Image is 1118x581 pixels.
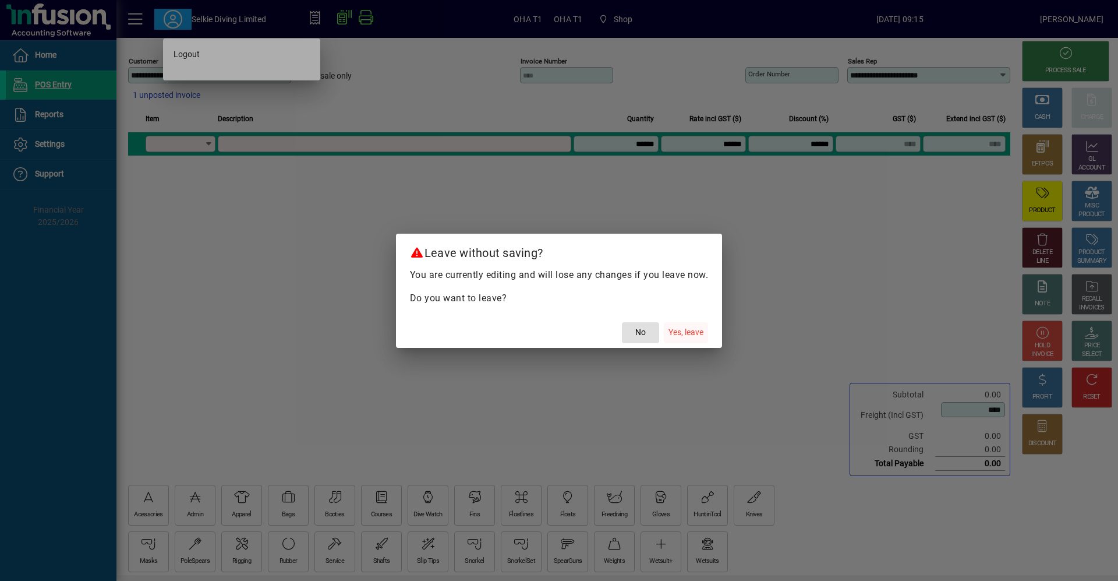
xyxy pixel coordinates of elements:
[410,291,709,305] p: Do you want to leave?
[410,268,709,282] p: You are currently editing and will lose any changes if you leave now.
[396,234,723,267] h2: Leave without saving?
[664,322,708,343] button: Yes, leave
[635,326,646,339] span: No
[622,322,659,343] button: No
[668,326,703,339] span: Yes, leave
